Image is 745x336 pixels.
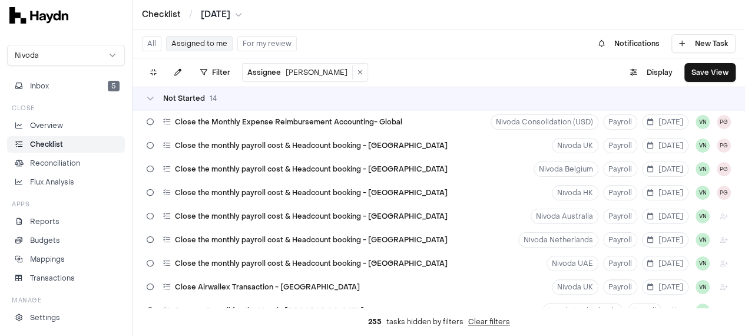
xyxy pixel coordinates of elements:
div: tasks hidden by filters [133,308,745,336]
span: Close the Monthly Expense Reimbursement Accounting- Global [175,117,402,127]
button: VN [696,233,710,247]
button: VN [696,162,710,176]
button: Payroll [603,114,637,130]
button: Payroll [603,256,637,271]
button: Inbox5 [7,78,125,94]
button: [DATE] [201,9,242,21]
h3: Apps [12,200,29,209]
button: Payroll [603,232,637,248]
button: PG [717,139,731,153]
p: Mappings [30,254,65,265]
span: Inbox [30,81,49,91]
span: Close the monthly payroll cost & Headcount booking - [GEOGRAPHIC_DATA] [175,212,448,221]
span: Close the monthly payroll cost & Headcount booking - [GEOGRAPHIC_DATA] [175,235,448,245]
span: [DATE] [647,164,683,174]
button: [DATE] [642,185,688,200]
button: Nivoda Netherlands [542,303,623,318]
button: [DATE] [642,162,688,177]
p: Reports [30,216,59,227]
p: Flux Analysis [30,177,74,187]
span: [DATE] [647,235,683,245]
button: Nivoda Belgium [534,162,598,177]
button: VN [696,280,710,294]
h3: Manage [12,296,41,305]
button: Payroll [627,303,661,318]
button: [DATE] [642,138,688,153]
span: Close the monthly payroll cost & Headcount booking - [GEOGRAPHIC_DATA] [175,188,448,197]
p: Overview [30,120,63,131]
p: Settings [30,312,60,323]
span: Close the monthly payroll cost & Headcount booking - [GEOGRAPHIC_DATA] [175,141,448,150]
span: PG [717,115,731,129]
h3: Close [12,104,35,113]
p: Transactions [30,273,75,284]
button: Save View [684,63,736,82]
button: [DATE] [642,256,688,271]
button: Display [623,63,680,82]
a: Reports [7,213,125,230]
button: Payroll [603,162,637,177]
button: Payroll [603,185,637,200]
span: Close the monthly payroll cost & Headcount booking - [GEOGRAPHIC_DATA] [175,259,448,268]
span: [DATE] [647,188,683,197]
a: Reconciliation [7,155,125,172]
span: 5 [108,81,120,91]
span: [DATE] [647,282,683,292]
button: [DATE] [642,114,688,130]
span: Close Airwallex Transaction - [GEOGRAPHIC_DATA] [175,282,360,292]
span: Assignee [247,68,281,77]
button: Nivoda UK [552,138,598,153]
span: Not Started [163,94,205,103]
span: Process Payroll for the Month-[GEOGRAPHIC_DATA] [175,306,364,315]
button: Clear filters [468,317,510,327]
button: Nivoda UK [552,279,598,295]
span: [DATE] [201,9,230,21]
button: VN [696,256,710,271]
a: Budgets [7,232,125,249]
a: Mappings [7,251,125,268]
button: Filter [193,63,237,82]
button: Payroll [603,209,637,224]
p: Reconciliation [30,158,80,169]
button: Assigned to me [166,36,233,51]
button: VN [696,186,710,200]
span: [DATE] [647,259,683,268]
span: [DATE] [647,212,683,221]
button: Assignee[PERSON_NAME] [243,65,353,80]
button: VN [696,209,710,223]
button: New Task [671,34,736,53]
button: + [666,303,688,318]
button: Nivoda UAE [547,256,598,271]
a: Settings [7,309,125,326]
span: Close the monthly payroll cost & Headcount booking - [GEOGRAPHIC_DATA] [175,164,448,174]
button: Notifications [591,34,667,53]
span: [DATE] [647,117,683,127]
nav: breadcrumb [142,9,242,21]
img: svg+xml,%3c [9,7,68,24]
p: Checklist [30,139,63,150]
a: Overview [7,117,125,134]
span: VN [696,139,710,153]
button: PG [717,162,731,176]
a: Transactions [7,270,125,286]
p: Budgets [30,235,60,246]
a: Flux Analysis [7,174,125,190]
button: Nivoda HK [552,185,598,200]
button: VN [696,304,710,318]
span: 255 [368,317,382,327]
button: Nivoda Netherlands [518,232,598,248]
button: PG [717,186,731,200]
button: Nivoda Australia [531,209,598,224]
a: Checklist [7,136,125,153]
span: [DATE] [647,141,683,150]
span: / [187,8,195,20]
button: [DATE] [642,279,688,295]
button: For my review [237,36,297,51]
